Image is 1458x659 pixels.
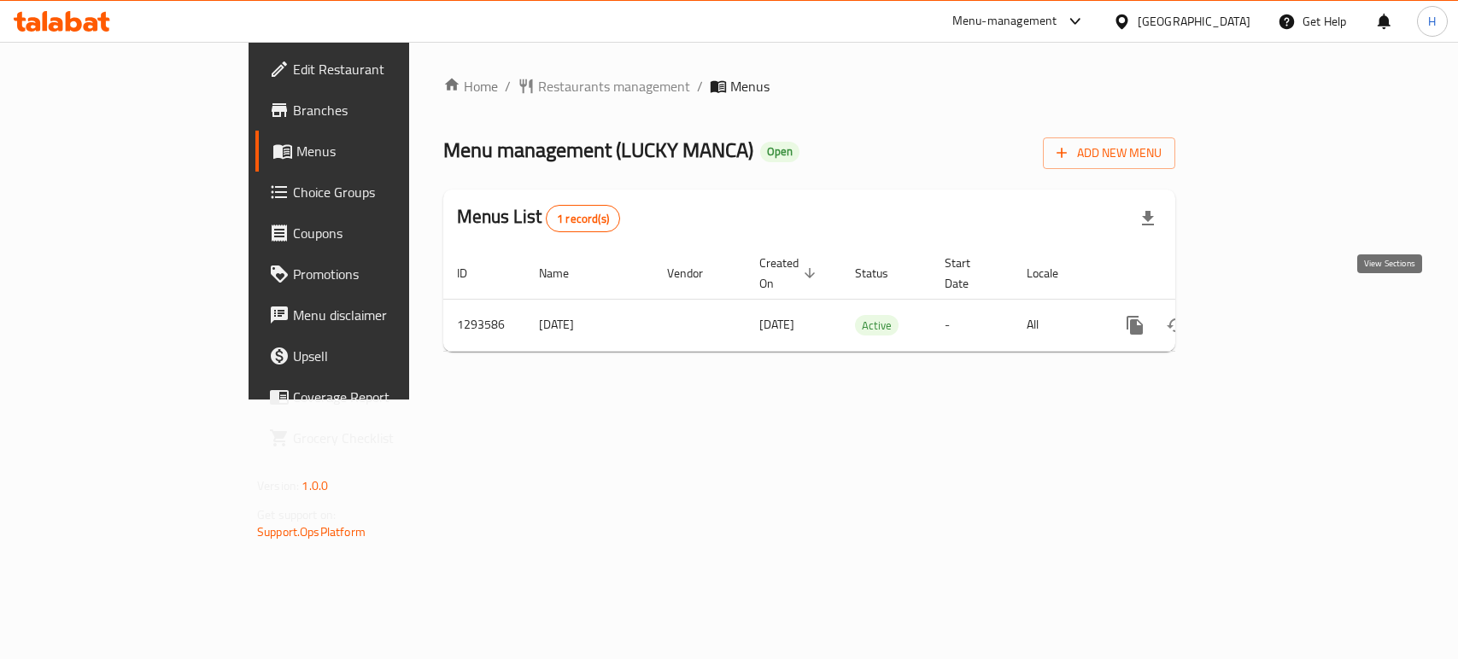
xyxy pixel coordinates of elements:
[443,131,753,169] span: Menu management ( LUCKY MANCA )
[760,144,799,159] span: Open
[667,263,725,283] span: Vendor
[293,223,478,243] span: Coupons
[759,313,794,335] span: [DATE]
[1043,137,1175,169] button: Add New Menu
[293,264,478,284] span: Promotions
[1127,198,1168,239] div: Export file
[255,417,492,458] a: Grocery Checklist
[855,316,899,335] span: Active
[293,305,478,325] span: Menu disclaimer
[538,76,690,96] span: Restaurants management
[255,295,492,335] a: Menu disclaimer
[296,141,478,161] span: Menus
[293,100,478,120] span: Branches
[855,263,911,283] span: Status
[546,205,620,232] div: Total records count
[539,263,591,283] span: Name
[759,253,821,294] span: Created On
[255,376,492,417] a: Coverage Report
[1057,143,1162,164] span: Add New Menu
[697,76,703,96] li: /
[457,204,620,232] h2: Menus List
[255,49,492,90] a: Edit Restaurant
[255,90,492,131] a: Branches
[293,387,478,407] span: Coverage Report
[1115,305,1156,346] button: more
[952,11,1057,32] div: Menu-management
[457,263,489,283] span: ID
[255,172,492,213] a: Choice Groups
[931,299,1013,351] td: -
[255,131,492,172] a: Menus
[505,76,511,96] li: /
[443,76,1175,96] nav: breadcrumb
[525,299,653,351] td: [DATE]
[257,475,299,497] span: Version:
[293,346,478,366] span: Upsell
[1013,299,1101,351] td: All
[257,504,336,526] span: Get support on:
[255,213,492,254] a: Coupons
[293,428,478,448] span: Grocery Checklist
[443,248,1292,352] table: enhanced table
[730,76,770,96] span: Menus
[855,315,899,335] div: Active
[1027,263,1080,283] span: Locale
[293,182,478,202] span: Choice Groups
[1138,12,1250,31] div: [GEOGRAPHIC_DATA]
[760,142,799,162] div: Open
[547,211,619,227] span: 1 record(s)
[518,76,690,96] a: Restaurants management
[302,475,328,497] span: 1.0.0
[293,59,478,79] span: Edit Restaurant
[945,253,992,294] span: Start Date
[1428,12,1436,31] span: H
[257,521,366,543] a: Support.OpsPlatform
[255,254,492,295] a: Promotions
[1101,248,1292,300] th: Actions
[255,335,492,376] a: Upsell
